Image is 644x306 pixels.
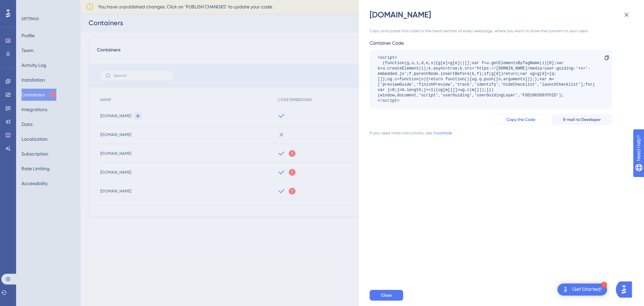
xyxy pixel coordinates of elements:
[16,2,42,10] span: Need Help?
[370,9,635,20] div: [DOMAIN_NAME]
[495,114,546,125] button: Copy the Code
[370,28,612,34] div: Copy and paste this code to the head section of every webpage, where you want to show the content...
[601,282,607,288] div: 1
[552,114,612,125] button: E-mail to Developer
[370,130,439,136] div: If you need more instructions, see the
[561,286,570,294] img: launcher-image-alternative-text
[370,39,612,47] div: Container Code
[370,290,403,301] button: Close
[557,283,607,296] div: Open Get Started! checklist, remaining modules: 1
[439,130,453,136] a: article.
[381,293,392,298] span: Close
[572,286,602,293] div: Get Started!
[506,117,535,122] span: Copy the Code
[378,55,597,103] div: <script> (function(g,u,i,d,e,s){g[e]=g[e]||[];var f=u.getElementsByTagName(i)[0];var k=u.createEl...
[616,279,636,300] iframe: UserGuiding AI Assistant Launcher
[563,117,601,122] span: E-mail to Developer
